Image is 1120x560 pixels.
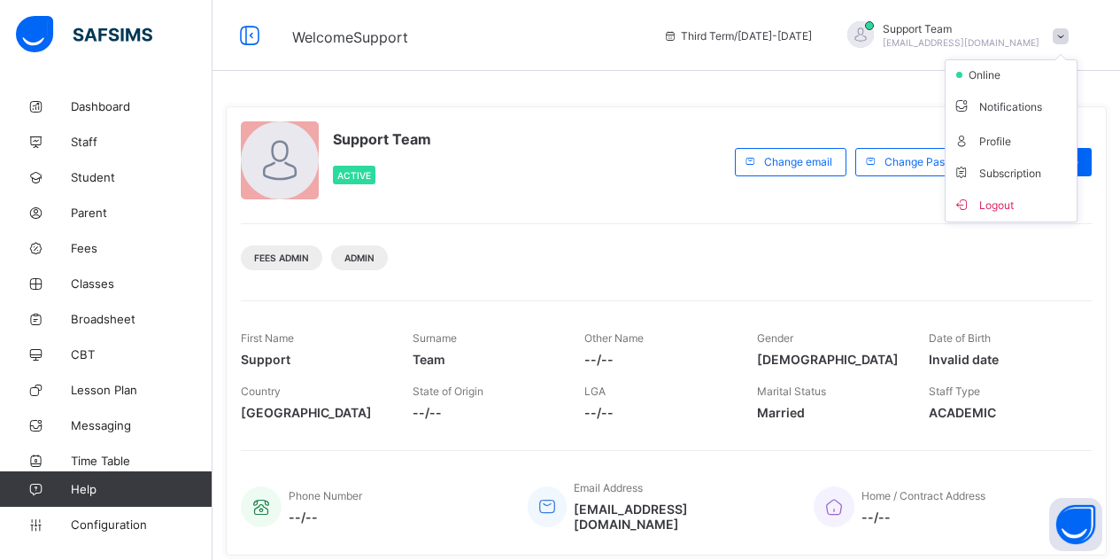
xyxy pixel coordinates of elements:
[953,130,1070,151] span: Profile
[861,509,985,525] span: --/--
[71,482,212,496] span: Help
[241,405,386,420] span: [GEOGRAPHIC_DATA]
[413,385,483,398] span: State of Origin
[757,385,826,398] span: Marital Status
[71,276,212,291] span: Classes
[953,167,1041,180] span: Subscription
[241,352,386,367] span: Support
[71,454,212,468] span: Time Table
[946,123,1077,158] li: dropdown-list-item-text-4
[337,170,371,181] span: Active
[883,37,1039,48] span: [EMAIL_ADDRESS][DOMAIN_NAME]
[413,405,558,420] span: --/--
[71,99,212,113] span: Dashboard
[1049,498,1102,551] button: Open asap
[71,241,212,255] span: Fees
[929,331,991,345] span: Date of Birth
[289,489,362,502] span: Phone Number
[584,352,730,367] span: --/--
[946,60,1077,89] li: dropdown-list-item-null-2
[344,253,375,263] span: Admin
[584,331,644,345] span: Other Name
[929,405,1074,420] span: ACADEMIC
[289,509,362,525] span: --/--
[830,21,1078,51] div: SupportTeam
[861,489,985,502] span: Home / Contract Address
[757,331,793,345] span: Gender
[584,405,730,420] span: --/--
[71,206,212,220] span: Parent
[71,517,212,532] span: Configuration
[292,28,408,46] span: Welcome Support
[946,158,1077,187] li: dropdown-list-item-null-6
[953,96,1070,116] span: Notifications
[71,418,212,432] span: Messaging
[929,385,980,398] span: Staff Type
[584,385,606,398] span: LGA
[71,347,212,362] span: CBT
[16,16,152,53] img: safsims
[71,170,212,184] span: Student
[413,352,558,367] span: Team
[953,194,1070,214] span: Logout
[574,502,787,532] span: [EMAIL_ADDRESS][DOMAIN_NAME]
[757,405,902,420] span: Married
[333,130,431,148] span: Support Team
[757,352,902,367] span: [DEMOGRAPHIC_DATA]
[929,352,1074,367] span: Invalid date
[946,89,1077,123] li: dropdown-list-item-text-3
[71,383,212,397] span: Lesson Plan
[254,253,309,263] span: Fees Admin
[764,155,832,168] span: Change email
[241,331,294,345] span: First Name
[71,135,212,149] span: Staff
[574,481,643,494] span: Email Address
[883,22,1039,35] span: Support Team
[946,187,1077,222] li: dropdown-list-item-buttom-7
[241,385,281,398] span: Country
[663,29,812,43] span: session/term information
[884,155,975,168] span: Change Password
[413,331,457,345] span: Surname
[71,312,212,326] span: Broadsheet
[967,68,1011,82] span: online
